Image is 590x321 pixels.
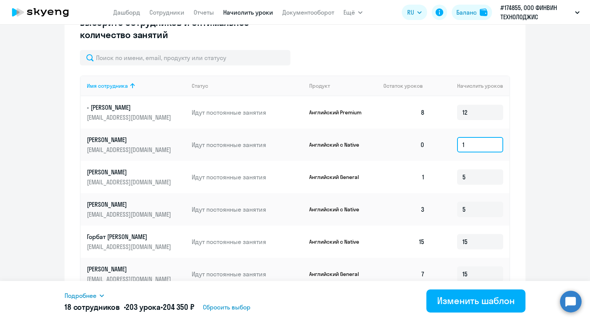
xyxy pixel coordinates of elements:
span: Сбросить выбор [203,303,250,312]
p: Английский с Native [309,238,367,245]
p: Идут постоянные занятия [192,205,303,214]
span: Ещё [343,8,355,17]
p: Идут постоянные занятия [192,173,303,181]
button: Балансbalance [452,5,492,20]
img: balance [480,8,487,16]
p: Английский с Native [309,141,367,148]
div: Изменить шаблон [437,294,515,307]
p: Идут постоянные занятия [192,237,303,246]
p: Идут постоянные занятия [192,108,303,117]
a: Начислить уроки [223,8,273,16]
h5: 18 сотрудников • • [65,302,194,313]
a: Горбат [PERSON_NAME][EMAIL_ADDRESS][DOMAIN_NAME] [87,232,186,251]
p: Горбат [PERSON_NAME] [87,232,173,241]
a: Отчеты [194,8,214,16]
span: Подробнее [65,291,96,300]
p: Английский General [309,271,367,278]
div: Имя сотрудника [87,82,128,89]
p: [EMAIL_ADDRESS][DOMAIN_NAME] [87,178,173,186]
input: Поиск по имени, email, продукту или статусу [80,50,290,65]
td: 7 [377,258,431,290]
a: Документооборот [282,8,334,16]
div: Остаток уроков [383,82,431,89]
div: Статус [192,82,303,89]
p: [EMAIL_ADDRESS][DOMAIN_NAME] [87,113,173,122]
button: Изменить шаблон [426,289,525,313]
td: 15 [377,226,431,258]
a: [PERSON_NAME][EMAIL_ADDRESS][DOMAIN_NAME] [87,265,186,283]
a: Сотрудники [149,8,184,16]
p: #174855, ООО ФИНВИН ТЕХНОЛОДЖИС [501,3,572,22]
td: 1 [377,161,431,193]
p: Идут постоянные занятия [192,140,303,149]
p: [PERSON_NAME] [87,168,173,176]
span: Остаток уроков [383,82,423,89]
p: [EMAIL_ADDRESS][DOMAIN_NAME] [87,275,173,283]
button: #174855, ООО ФИНВИН ТЕХНОЛОДЖИС [497,3,583,22]
div: Продукт [309,82,378,89]
p: [PERSON_NAME] [87,135,173,144]
button: RU [402,5,427,20]
th: Начислить уроков [431,75,509,96]
p: [EMAIL_ADDRESS][DOMAIN_NAME] [87,242,173,251]
p: Английский Premium [309,109,367,116]
div: Имя сотрудника [87,82,186,89]
p: Английский с Native [309,206,367,213]
button: Ещё [343,5,363,20]
p: [EMAIL_ADDRESS][DOMAIN_NAME] [87,210,173,219]
td: 0 [377,129,431,161]
span: 204 350 ₽ [163,302,194,312]
a: Дашборд [113,8,140,16]
div: Баланс [456,8,477,17]
a: [PERSON_NAME][EMAIL_ADDRESS][DOMAIN_NAME] [87,135,186,154]
p: [PERSON_NAME] [87,265,173,273]
td: 3 [377,193,431,226]
a: [PERSON_NAME][EMAIL_ADDRESS][DOMAIN_NAME] [87,200,186,219]
span: 203 урока [126,302,161,312]
td: 8 [377,96,431,129]
p: Идут постоянные занятия [192,270,303,278]
p: Английский General [309,174,367,181]
a: [PERSON_NAME][EMAIL_ADDRESS][DOMAIN_NAME] [87,168,186,186]
a: - [PERSON_NAME][EMAIL_ADDRESS][DOMAIN_NAME] [87,103,186,122]
div: Продукт [309,82,330,89]
span: RU [407,8,414,17]
p: [PERSON_NAME] [87,200,173,209]
p: [EMAIL_ADDRESS][DOMAIN_NAME] [87,145,173,154]
h3: Выберите сотрудников и оптимальное количество занятий [80,16,274,41]
p: - [PERSON_NAME] [87,103,173,112]
div: Статус [192,82,208,89]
